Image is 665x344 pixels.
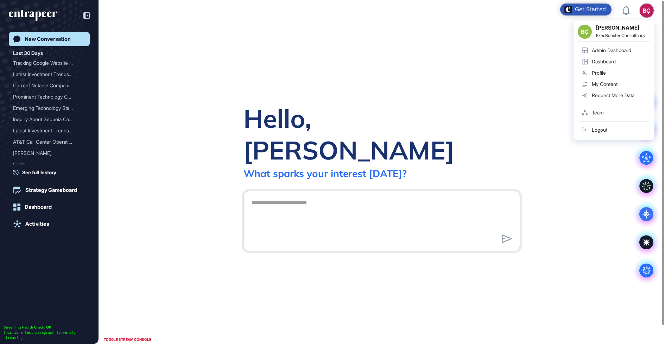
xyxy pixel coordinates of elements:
img: launcher-image-alternative-text [564,6,572,13]
div: Activities [25,221,49,227]
div: Latest Investment Trends ... [13,69,80,80]
a: Strategy Gameboard [9,183,90,197]
a: Dashboard [9,200,90,214]
div: Emerging Technology Startups Gaining Attention [13,102,85,114]
div: TOGGLE STREAM CONSOLE [102,335,153,344]
div: Curie [13,159,80,170]
div: [PERSON_NAME] [13,148,80,159]
div: Reese [13,148,85,159]
div: Get Started [575,6,606,13]
div: Current Notable Companies... [13,80,80,91]
a: Activities [9,217,90,231]
div: entrapeer-logo [9,10,57,21]
div: Prominent Technology Companies Gaining Attention in Europe [13,91,85,102]
div: Inquiry About Sequoia Capital [13,114,85,125]
div: Strategy Gameboard [25,187,77,193]
div: Prominent Technology Comp... [13,91,80,102]
div: Tracking Google Website Activity [13,57,85,69]
div: Dashboard [25,204,52,210]
button: BÇ [640,4,654,18]
div: Emerging Technology Start... [13,102,80,114]
div: Inquiry About Sequoia Cap... [13,114,80,125]
div: Open Get Started checklist [560,4,612,15]
div: AT&T Call Center Operations Outsourcing Partners and Customer Service Strategy [13,136,85,148]
span: See full history [22,169,56,176]
div: New Conversation [25,36,71,42]
div: Hello, [PERSON_NAME] [243,102,520,166]
div: What sparks your interest [DATE]? [243,167,407,180]
a: New Conversation [9,32,90,46]
div: Latest Investment Trends in Europe: Focus on Emerging Industries and AI-Driven Opportunities [13,125,85,136]
div: Latest Investment Trends ... [13,125,80,136]
div: Current Notable Companies in the European Technology Sector [13,80,85,91]
div: Curie [13,159,85,170]
div: Latest Investment Trends in Europe: Focus on Emerging Industries and AI-Driven Opportunities [13,69,85,80]
div: AT&T Call Center Operatio... [13,136,80,148]
div: Tracking Google Website A... [13,57,80,69]
div: Last 30 Days [13,49,43,57]
a: See full history [13,169,90,176]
